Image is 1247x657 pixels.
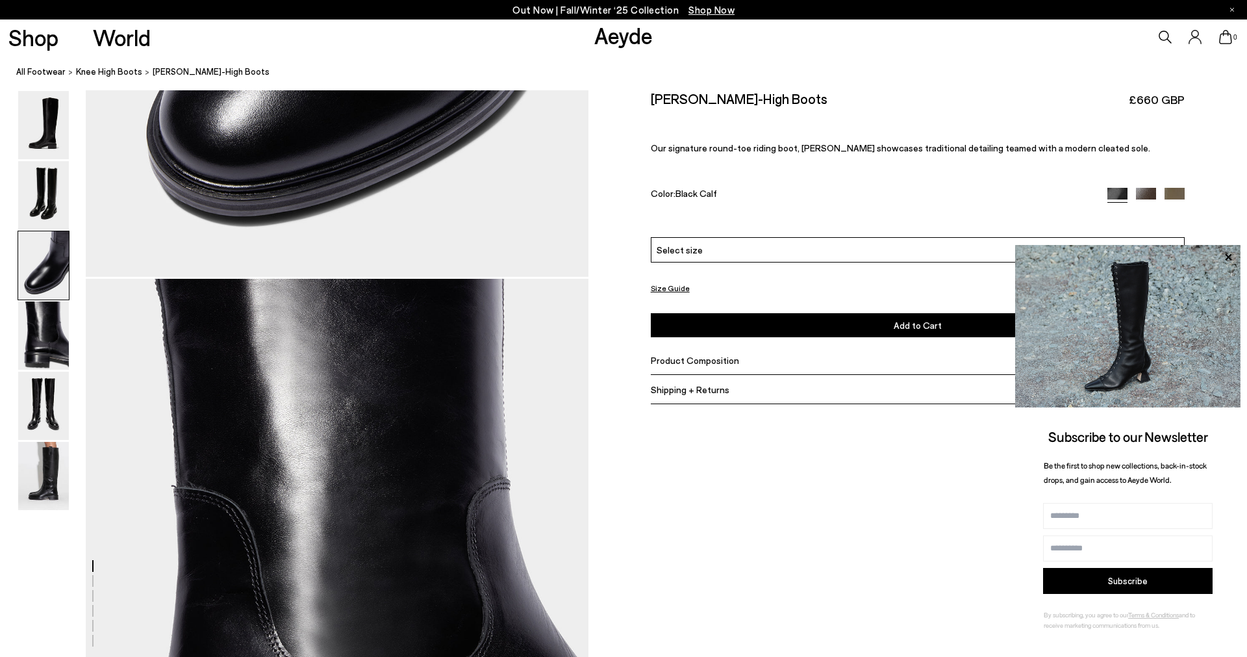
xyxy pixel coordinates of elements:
[688,4,735,16] span: Navigate to /collections/new-in
[651,90,827,107] h2: [PERSON_NAME]-High Boots
[18,231,69,300] img: Henry Knee-High Boots - Image 3
[1044,461,1207,485] span: Be the first to shop new collections, back-in-stock drops, and gain access to Aeyde World.
[512,2,735,18] p: Out Now | Fall/Winter ‘25 Collection
[657,243,703,257] span: Select size
[16,65,66,79] a: All Footwear
[16,55,1247,90] nav: breadcrumb
[594,21,653,49] a: Aeyde
[651,313,1185,337] button: Add to Cart
[651,279,690,296] button: Size Guide
[651,142,1185,153] p: Our signature round-toe riding boot, [PERSON_NAME] showcases traditional detailing teamed with a ...
[1048,428,1208,444] span: Subscribe to our Newsletter
[1219,30,1232,44] a: 0
[8,26,58,49] a: Shop
[76,65,142,79] a: knee high boots
[675,188,717,199] span: Black Calf
[651,188,1090,203] div: Color:
[18,302,69,370] img: Henry Knee-High Boots - Image 4
[18,372,69,440] img: Henry Knee-High Boots - Image 5
[1043,568,1213,594] button: Subscribe
[651,355,739,366] span: Product Composition
[1015,245,1241,407] img: 2a6287a1333c9a56320fd6e7b3c4a9a9.jpg
[1044,611,1128,619] span: By subscribing, you agree to our
[1129,92,1185,108] span: £660 GBP
[18,442,69,510] img: Henry Knee-High Boots - Image 6
[93,26,151,49] a: World
[18,91,69,159] img: Henry Knee-High Boots - Image 1
[894,320,942,331] span: Add to Cart
[1128,611,1179,619] a: Terms & Conditions
[153,65,270,79] span: [PERSON_NAME]-High Boots
[76,66,142,77] span: knee high boots
[18,161,69,229] img: Henry Knee-High Boots - Image 2
[651,384,729,395] span: Shipping + Returns
[1232,34,1239,41] span: 0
